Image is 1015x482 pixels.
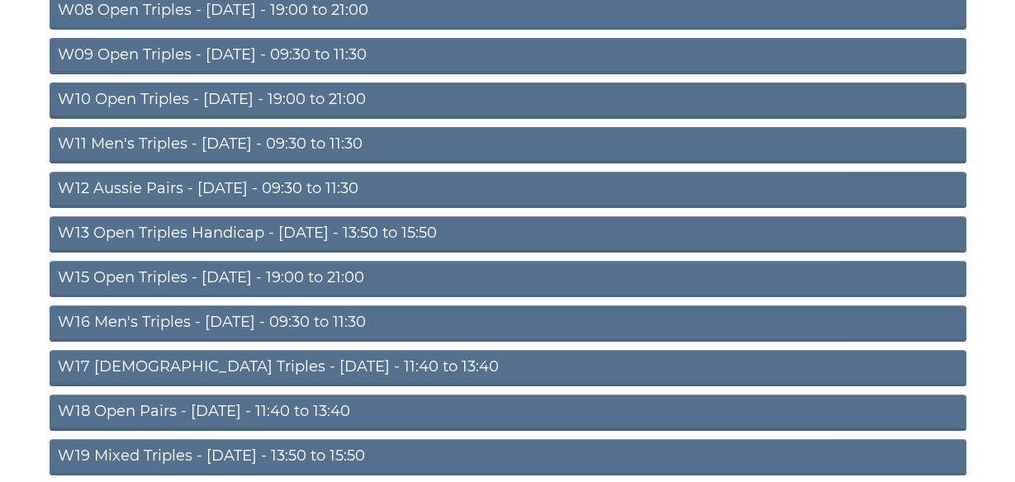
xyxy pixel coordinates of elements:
[50,305,966,342] a: W16 Men's Triples - [DATE] - 09:30 to 11:30
[50,439,966,475] a: W19 Mixed Triples - [DATE] - 13:50 to 15:50
[50,83,966,119] a: W10 Open Triples - [DATE] - 19:00 to 21:00
[50,261,966,297] a: W15 Open Triples - [DATE] - 19:00 to 21:00
[50,38,966,74] a: W09 Open Triples - [DATE] - 09:30 to 11:30
[50,216,966,253] a: W13 Open Triples Handicap - [DATE] - 13:50 to 15:50
[50,350,966,386] a: W17 [DEMOGRAPHIC_DATA] Triples - [DATE] - 11:40 to 13:40
[50,127,966,163] a: W11 Men's Triples - [DATE] - 09:30 to 11:30
[50,172,966,208] a: W12 Aussie Pairs - [DATE] - 09:30 to 11:30
[50,395,966,431] a: W18 Open Pairs - [DATE] - 11:40 to 13:40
